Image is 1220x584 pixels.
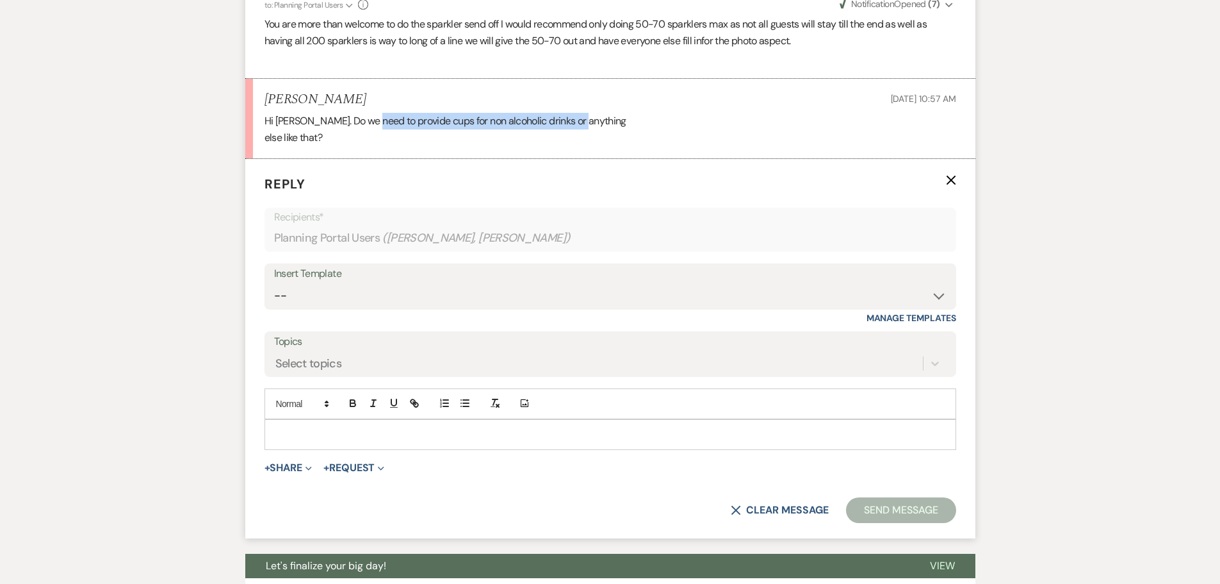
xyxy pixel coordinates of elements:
div: Select topics [275,355,342,372]
p: Recipients* [274,209,947,226]
span: [DATE] 10:57 AM [891,93,956,104]
button: Request [323,463,384,473]
div: Planning Portal Users [274,226,947,251]
button: View [909,554,975,578]
div: Insert Template [274,265,947,283]
span: Let's finalize your big day! [266,559,386,572]
label: Topics [274,333,947,351]
h5: [PERSON_NAME] [264,92,366,108]
span: Reply [264,176,305,192]
a: Manage Templates [866,312,956,324]
span: ( [PERSON_NAME], [PERSON_NAME] ) [382,229,571,247]
button: Clear message [731,505,828,515]
div: Hi [PERSON_NAME]. Do we need to provide cups for non alcoholic drinks or anything else like that? [264,113,956,146]
button: Share [264,463,313,473]
button: Send Message [846,497,956,523]
span: + [323,463,329,473]
p: You are more than welcome to do the sparkler send off I would recommend only doing 50-70 sparkler... [264,16,956,49]
span: + [264,463,270,473]
span: View [930,559,955,572]
button: Let's finalize your big day! [245,554,909,578]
